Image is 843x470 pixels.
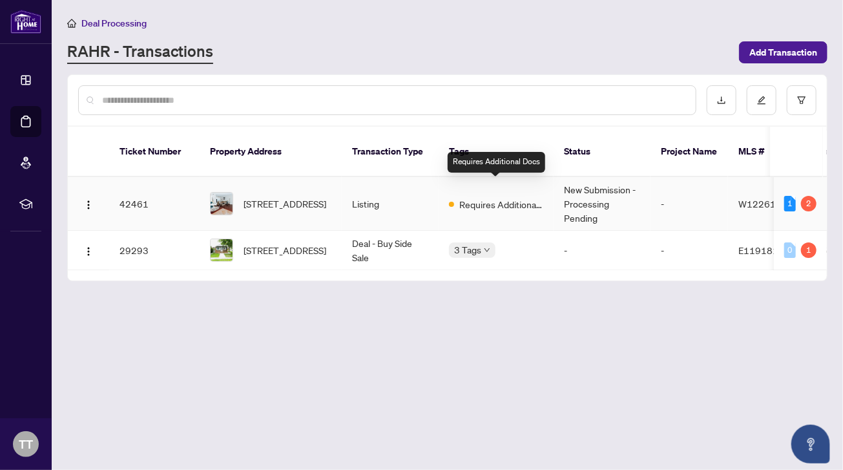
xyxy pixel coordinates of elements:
[554,177,650,231] td: New Submission - Processing Pending
[448,152,545,173] div: Requires Additional Docs
[244,197,326,211] span: [STREET_ADDRESS]
[554,231,650,270] td: -
[200,127,342,177] th: Property Address
[244,243,326,257] span: [STREET_ADDRESS]
[342,177,439,231] td: Listing
[554,127,650,177] th: Status
[78,240,99,261] button: Logo
[78,193,99,214] button: Logo
[739,41,827,63] button: Add Transaction
[19,435,33,453] span: TT
[211,193,233,215] img: thumbnail-img
[650,231,728,270] td: -
[484,247,490,253] span: down
[797,96,806,105] span: filter
[342,231,439,270] td: Deal - Buy Side Sale
[439,127,554,177] th: Tags
[784,242,796,258] div: 0
[650,127,728,177] th: Project Name
[717,96,726,105] span: download
[707,85,736,115] button: download
[757,96,766,105] span: edit
[747,85,776,115] button: edit
[728,127,806,177] th: MLS #
[211,239,233,261] img: thumbnail-img
[67,41,213,64] a: RAHR - Transactions
[109,231,200,270] td: 29293
[791,425,830,464] button: Open asap
[459,197,543,211] span: Requires Additional Docs
[454,242,481,257] span: 3 Tags
[801,242,817,258] div: 1
[83,200,94,210] img: Logo
[109,177,200,231] td: 42461
[109,127,200,177] th: Ticket Number
[801,196,817,211] div: 2
[738,244,790,256] span: E11918146
[81,17,147,29] span: Deal Processing
[787,85,817,115] button: filter
[10,10,41,34] img: logo
[67,19,76,28] span: home
[650,177,728,231] td: -
[738,198,793,209] span: W12261548
[83,246,94,257] img: Logo
[784,196,796,211] div: 1
[342,127,439,177] th: Transaction Type
[749,42,817,63] span: Add Transaction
